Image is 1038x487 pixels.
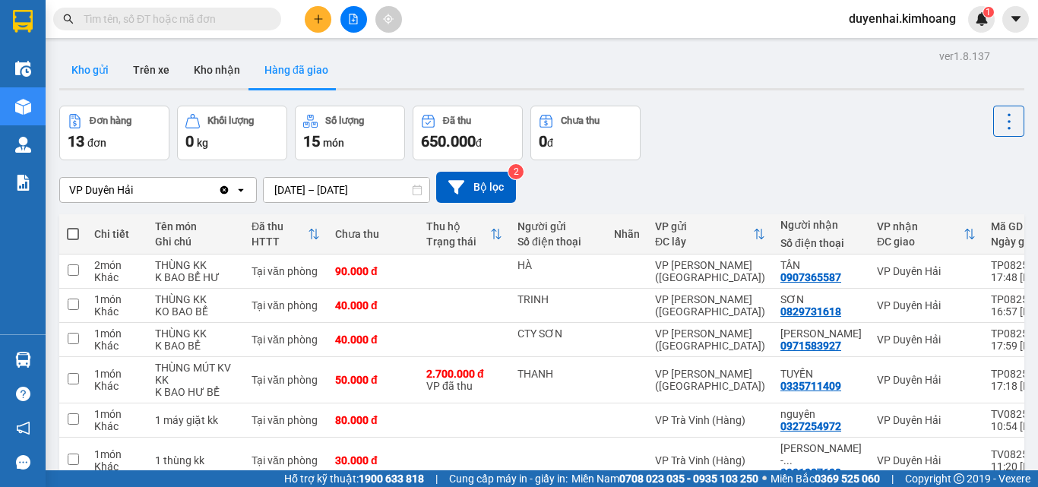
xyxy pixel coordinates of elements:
[68,132,84,150] span: 13
[655,368,765,392] div: VP [PERSON_NAME] ([GEOGRAPHIC_DATA])
[16,421,30,435] span: notification
[335,414,411,426] div: 80.000 đ
[780,305,841,318] div: 0829731618
[94,408,140,420] div: 1 món
[780,368,862,380] div: TUYỀN
[40,99,122,113] span: KO BAO HƯ,BỂ
[252,374,320,386] div: Tại văn phòng
[619,473,758,485] strong: 0708 023 035 - 0935 103 250
[517,220,599,232] div: Người gửi
[182,52,252,88] button: Kho nhận
[155,293,236,305] div: THÙNG KK
[155,305,236,318] div: KO BAO BỂ
[655,220,753,232] div: VP gửi
[783,454,793,466] span: ...
[148,30,196,44] span: CHỊ HÒA
[476,137,482,149] span: đ
[252,220,308,232] div: Đã thu
[435,470,438,487] span: |
[6,99,122,113] span: GIAO:
[877,414,976,426] div: VP Duyên Hải
[15,352,31,368] img: warehouse-icon
[335,334,411,346] div: 40.000 đ
[325,115,364,126] div: Số lượng
[155,340,236,352] div: K BAO BỂ
[15,99,31,115] img: warehouse-icon
[303,132,320,150] span: 15
[975,12,989,26] img: icon-new-feature
[780,466,841,479] div: 0901007608
[780,340,841,352] div: 0971583927
[508,164,524,179] sup: 2
[539,132,547,150] span: 0
[94,368,140,380] div: 1 món
[771,470,880,487] span: Miền Bắc
[877,454,976,466] div: VP Duyên Hải
[877,299,976,311] div: VP Duyên Hải
[94,340,140,352] div: Khác
[31,30,196,44] span: VP [PERSON_NAME] -
[252,236,308,248] div: HTTT
[655,327,765,352] div: VP [PERSON_NAME] ([GEOGRAPHIC_DATA])
[155,454,236,466] div: 1 thùng kk
[94,420,140,432] div: Khác
[815,473,880,485] strong: 0369 525 060
[16,387,30,401] span: question-circle
[59,52,121,88] button: Kho gửi
[571,470,758,487] span: Miền Nam
[517,368,599,380] div: THANH
[655,414,765,426] div: VP Trà Vinh (Hàng)
[780,293,862,305] div: SƠN
[94,460,140,473] div: Khác
[313,14,324,24] span: plus
[264,178,429,202] input: Select a date range.
[348,14,359,24] span: file-add
[655,454,765,466] div: VP Trà Vinh (Hàng)
[51,8,176,23] strong: BIÊN NHẬN GỬI HÀNG
[69,182,133,198] div: VP Duyên Hải
[426,236,490,248] div: Trạng thái
[94,271,140,283] div: Khác
[94,327,140,340] div: 1 món
[252,52,340,88] button: Hàng đã giao
[94,380,140,392] div: Khác
[877,236,964,248] div: ĐC giao
[877,374,976,386] div: VP Duyên Hải
[413,106,523,160] button: Đã thu650.000đ
[443,115,471,126] div: Đã thu
[6,51,222,80] p: NHẬN:
[155,386,236,398] div: K BAO HƯ BỂ
[954,473,964,484] span: copyright
[780,420,841,432] div: 0327254972
[155,259,236,271] div: THÙNG KK
[780,442,862,466] div: như mai - duyên hải
[449,470,568,487] span: Cung cấp máy in - giấy in:
[15,137,31,153] img: warehouse-icon
[94,305,140,318] div: Khác
[252,334,320,346] div: Tại văn phòng
[155,236,236,248] div: Ghi chú
[436,172,516,203] button: Bộ lọc
[530,106,641,160] button: Chưa thu0đ
[121,52,182,88] button: Trên xe
[517,236,599,248] div: Số điện thoại
[94,448,140,460] div: 1 món
[780,408,862,420] div: nguyên
[6,30,222,44] p: GỬI:
[63,14,74,24] span: search
[134,182,136,198] input: Selected VP Duyên Hải.
[155,220,236,232] div: Tên món
[81,82,135,96] span: TRƯỜNG
[877,220,964,232] div: VP nhận
[780,219,862,231] div: Người nhận
[647,214,773,255] th: Toggle SortBy
[517,327,599,340] div: CTY SƠN
[252,414,320,426] div: Tại văn phòng
[421,132,476,150] span: 650.000
[6,51,153,80] span: VP [PERSON_NAME] ([GEOGRAPHIC_DATA])
[335,299,411,311] div: 40.000 đ
[655,293,765,318] div: VP [PERSON_NAME] ([GEOGRAPHIC_DATA])
[1009,12,1023,26] span: caret-down
[84,11,263,27] input: Tìm tên, số ĐT hoặc mã đơn
[983,7,994,17] sup: 1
